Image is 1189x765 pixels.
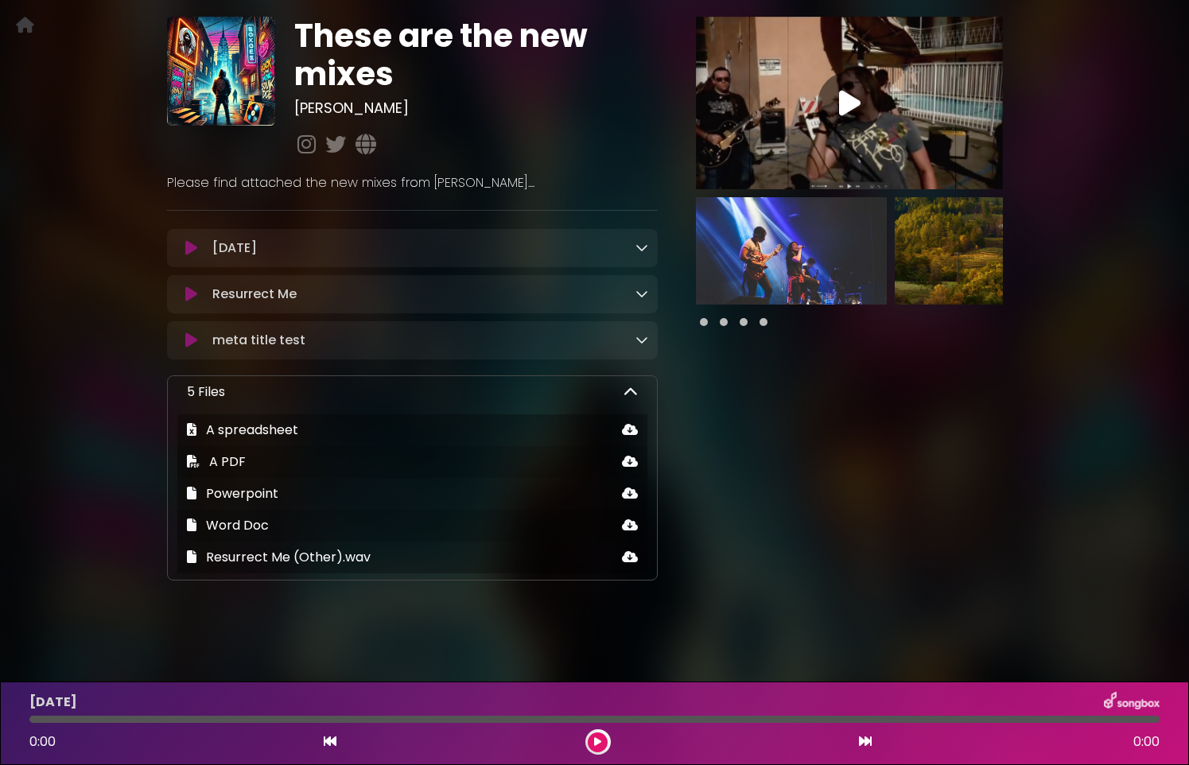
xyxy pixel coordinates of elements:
[206,516,269,534] span: Word Doc
[212,331,305,350] p: meta title test
[212,239,257,258] p: [DATE]
[206,484,278,503] span: Powerpoint
[895,197,1086,305] img: LGEZafsRzCwSNABhcUBw
[696,197,887,305] img: YqBg32uRSRuxjNOWVXoN
[212,285,297,304] p: Resurrect Me
[294,17,658,93] h1: These are the new mixes
[206,548,371,566] span: Resurrect Me (Other).wav
[294,99,658,117] h3: [PERSON_NAME]
[167,17,275,125] img: 9JwFt7M7SkO6IleIr73h
[187,382,225,402] p: 5 Files
[696,17,1003,189] img: Video Thumbnail
[209,452,246,471] span: A PDF
[167,173,659,192] p: Please find attached the new mixes from [PERSON_NAME]....
[206,421,298,439] span: A spreadsheet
